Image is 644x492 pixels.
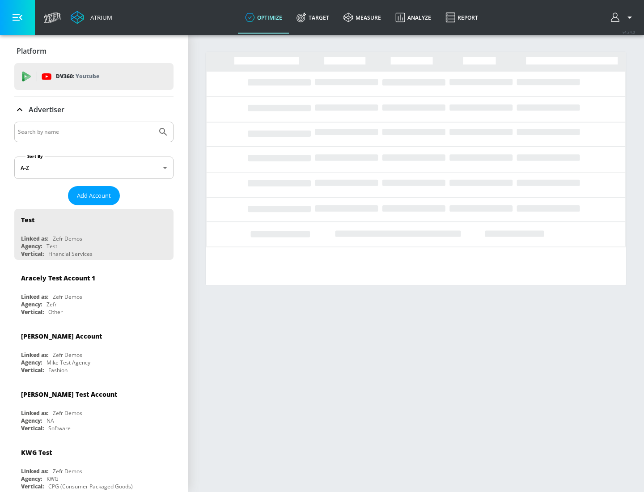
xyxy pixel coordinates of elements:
div: Zefr Demos [53,235,82,242]
div: [PERSON_NAME] AccountLinked as:Zefr DemosAgency:Mike Test AgencyVertical:Fashion [14,325,174,376]
div: Aracely Test Account 1Linked as:Zefr DemosAgency:ZefrVertical:Other [14,267,174,318]
div: [PERSON_NAME] Test AccountLinked as:Zefr DemosAgency:NAVertical:Software [14,383,174,434]
input: Search by name [18,126,153,138]
a: Target [289,1,336,34]
div: Agency: [21,301,42,308]
div: Agency: [21,242,42,250]
span: Add Account [77,191,111,201]
div: Agency: [21,475,42,483]
div: Linked as: [21,409,48,417]
div: Linked as: [21,467,48,475]
div: Linked as: [21,293,48,301]
div: Zefr Demos [53,467,82,475]
div: Agency: [21,359,42,366]
div: CPG (Consumer Packaged Goods) [48,483,133,490]
div: TestLinked as:Zefr DemosAgency:TestVertical:Financial Services [14,209,174,260]
div: NA [47,417,54,424]
div: A-Z [14,157,174,179]
div: Software [48,424,71,432]
div: [PERSON_NAME] Account [21,332,102,340]
label: Sort By [25,153,45,159]
div: Aracely Test Account 1 [21,274,95,282]
div: Vertical: [21,366,44,374]
div: Zefr Demos [53,351,82,359]
div: Zefr Demos [53,293,82,301]
div: Financial Services [48,250,93,258]
div: Test [21,216,34,224]
a: Report [438,1,485,34]
div: Vertical: [21,250,44,258]
div: Agency: [21,417,42,424]
a: measure [336,1,388,34]
div: Linked as: [21,351,48,359]
div: KWG [47,475,59,483]
div: Fashion [48,366,68,374]
div: Vertical: [21,424,44,432]
div: Zefr [47,301,57,308]
p: Platform [17,46,47,56]
div: Platform [14,38,174,64]
a: optimize [238,1,289,34]
p: DV360: [56,72,99,81]
div: Mike Test Agency [47,359,90,366]
div: Linked as: [21,235,48,242]
div: Vertical: [21,483,44,490]
div: Atrium [87,13,112,21]
div: Advertiser [14,97,174,122]
p: Advertiser [29,105,64,115]
p: Youtube [76,72,99,81]
div: DV360: Youtube [14,63,174,90]
a: Analyze [388,1,438,34]
div: [PERSON_NAME] Test Account [21,390,117,399]
div: KWG Test [21,448,52,457]
span: v 4.24.0 [623,30,635,34]
div: Vertical: [21,308,44,316]
div: Other [48,308,63,316]
a: Atrium [71,11,112,24]
div: Test [47,242,57,250]
button: Add Account [68,186,120,205]
div: Zefr Demos [53,409,82,417]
